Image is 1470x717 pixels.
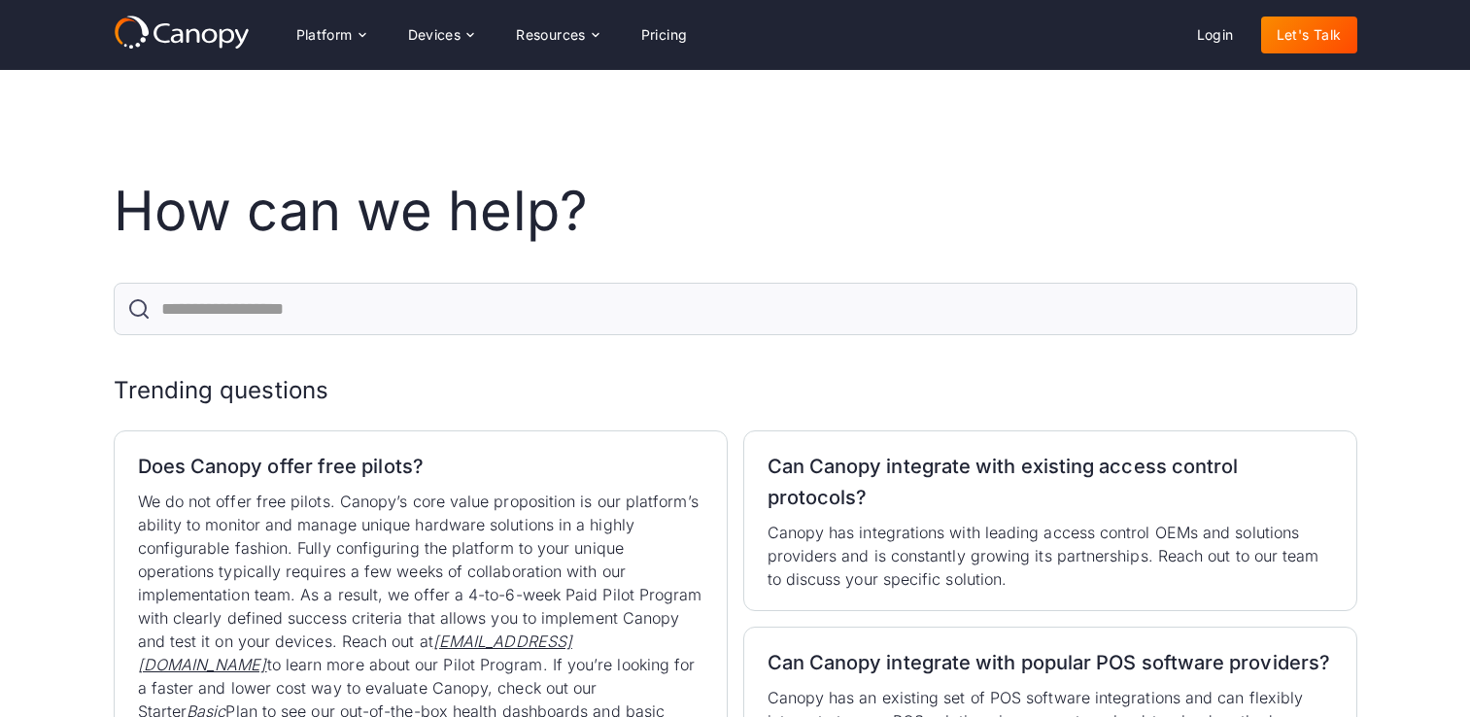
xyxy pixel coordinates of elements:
[393,16,490,54] div: Devices
[138,451,703,482] h2: Does Canopy offer free pilots?
[281,16,381,54] div: Platform
[408,28,462,42] div: Devices
[500,16,613,54] div: Resources
[768,647,1333,678] h2: Can Canopy integrate with popular POS software providers?
[768,451,1333,513] h2: Can Canopy integrate with existing access control protocols?
[516,28,586,42] div: Resources
[114,179,1357,244] h1: How can we help?
[114,283,1357,335] form: FAQ Search
[138,632,572,674] a: [EMAIL_ADDRESS][DOMAIN_NAME]
[114,374,1357,407] h2: Trending questions
[1181,17,1249,53] a: Login
[768,521,1333,591] p: Canopy has integrations with leading access control OEMs and solutions providers and is constantl...
[296,28,353,42] div: Platform
[626,17,703,53] a: Pricing
[1261,17,1357,53] a: Let's Talk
